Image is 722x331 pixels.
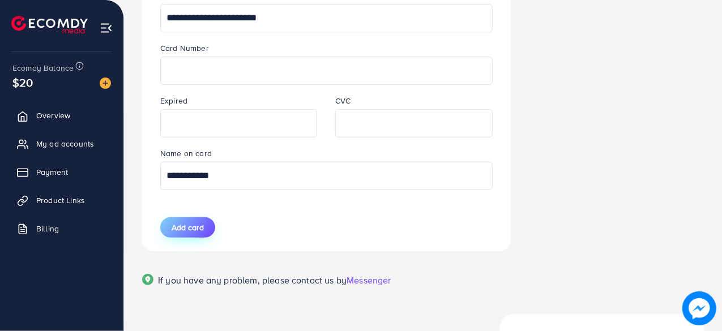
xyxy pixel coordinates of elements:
[12,74,33,91] span: $20
[160,217,215,238] button: Add card
[166,58,486,83] iframe: Secure card number input frame
[8,104,115,127] a: Overview
[160,42,209,54] label: Card Number
[8,132,115,155] a: My ad accounts
[36,138,94,149] span: My ad accounts
[36,195,85,206] span: Product Links
[8,217,115,240] a: Billing
[335,95,351,106] label: CVC
[8,161,115,183] a: Payment
[172,222,204,233] span: Add card
[347,274,391,286] span: Messenger
[36,223,59,234] span: Billing
[100,22,113,35] img: menu
[341,111,486,136] iframe: Secure CVC input frame
[12,62,74,74] span: Ecomdy Balance
[160,148,212,159] label: Name on card
[100,78,111,89] img: image
[160,95,187,106] label: Expired
[8,189,115,212] a: Product Links
[11,16,88,33] img: logo
[682,291,716,325] img: image
[142,274,153,285] img: Popup guide
[36,166,68,178] span: Payment
[36,110,70,121] span: Overview
[166,111,311,136] iframe: Secure expiration date input frame
[158,274,347,286] span: If you have any problem, please contact us by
